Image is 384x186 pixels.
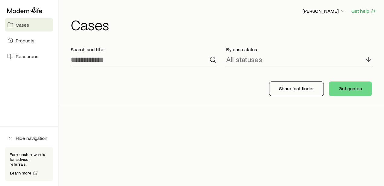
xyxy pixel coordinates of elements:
[16,38,34,44] span: Products
[16,22,29,28] span: Cases
[302,8,346,14] p: [PERSON_NAME]
[16,53,38,59] span: Resources
[351,8,377,15] button: Get help
[10,171,32,175] span: Learn more
[5,18,53,32] a: Cases
[10,152,48,167] p: Earn cash rewards for advisor referrals.
[5,131,53,145] button: Hide navigation
[71,46,216,52] p: Search and filter
[226,55,262,64] p: All statuses
[16,135,47,141] span: Hide navigation
[269,81,324,96] button: Share fact finder
[5,147,53,181] div: Earn cash rewards for advisor referrals.Learn more
[5,50,53,63] a: Resources
[5,34,53,47] a: Products
[302,8,346,15] button: [PERSON_NAME]
[329,81,372,96] button: Get quotes
[226,46,372,52] p: By case status
[279,85,314,91] p: Share fact finder
[71,17,377,32] h1: Cases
